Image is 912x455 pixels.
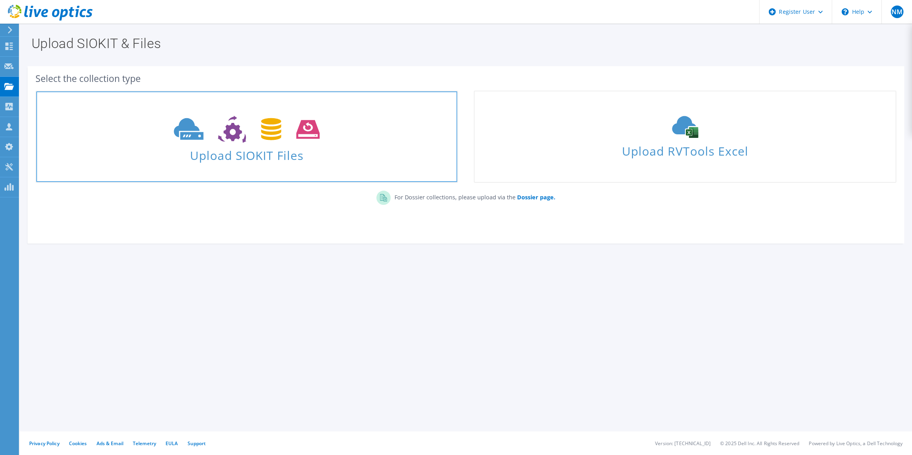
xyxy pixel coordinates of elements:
[841,8,849,15] svg: \n
[474,91,896,183] a: Upload RVTools Excel
[35,91,458,183] a: Upload SIOKIT Files
[36,145,457,162] span: Upload SIOKIT Files
[517,193,555,201] b: Dossier page.
[809,440,903,447] li: Powered by Live Optics, a Dell Technology
[187,440,206,447] a: Support
[391,191,555,202] p: For Dossier collections, please upload via the
[35,74,896,83] div: Select the collection type
[133,440,156,447] a: Telemetry
[891,6,903,18] span: NM
[475,141,895,158] span: Upload RVTools Excel
[166,440,178,447] a: EULA
[720,440,799,447] li: © 2025 Dell Inc. All Rights Reserved
[655,440,711,447] li: Version: [TECHNICAL_ID]
[97,440,123,447] a: Ads & Email
[32,37,896,50] h1: Upload SIOKIT & Files
[69,440,87,447] a: Cookies
[29,440,60,447] a: Privacy Policy
[516,193,555,201] a: Dossier page.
